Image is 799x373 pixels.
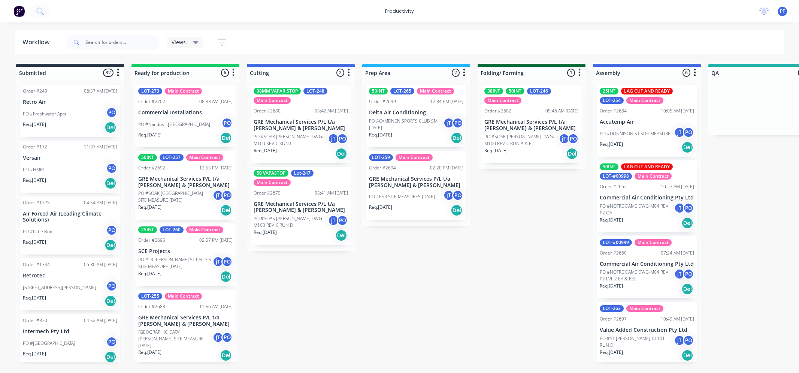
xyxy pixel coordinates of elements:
[221,332,233,343] div: PO
[661,250,694,256] div: 07:24 AM [DATE]
[369,165,396,171] div: Order #2694
[186,226,223,233] div: Main Contract
[452,117,463,129] div: PO
[626,97,663,104] div: Main Contract
[138,190,212,204] p: PO #SOAK [GEOGRAPHIC_DATA] SITE MEASURE [DATE]
[220,349,232,361] div: Del
[138,176,233,189] p: GRE Mechanical Services P/L t/a [PERSON_NAME] & [PERSON_NAME]
[600,119,694,125] p: Accutemp Air
[23,328,117,335] p: Intermech Pty Ltd
[20,258,120,310] div: Order #134406:30 AM [DATE]Retrotec[STREET_ADDRESS][PERSON_NAME]POReq.[DATE]Del
[23,351,46,357] p: Req. [DATE]
[254,108,281,114] div: Order #2680
[600,88,618,94] div: 25INT
[23,166,44,173] p: PO #HMRI
[138,121,210,128] p: PO #Nandos - [GEOGRAPHIC_DATA]
[138,329,212,349] p: [GEOGRAPHIC_DATA][PERSON_NAME] SITE MEASURE [DATE]
[674,202,685,214] div: jT
[105,239,116,251] div: Del
[23,199,50,206] div: Order #1275
[23,99,117,105] p: Retro Air
[138,165,165,171] div: Order #2692
[681,141,693,153] div: Del
[780,8,785,15] span: PF
[430,98,463,105] div: 12:34 PM [DATE]
[484,97,521,104] div: Main Contract
[138,237,165,244] div: Order #2695
[165,88,202,94] div: Main Contract
[597,236,697,299] div: LOT-#00999Main ContractOrder #266007:24 AM [DATE]Commercial Air Conditioning Pty LtdPO #NOTRE DAM...
[443,190,454,201] div: jT
[661,108,694,114] div: 10:05 AM [DATE]
[430,165,463,171] div: 02:20 PM [DATE]
[484,119,579,132] p: GRE Mechanical Services P/L t/a [PERSON_NAME] & [PERSON_NAME]
[138,303,165,310] div: Order #2688
[506,88,524,94] div: 50INT
[600,130,671,137] p: PO #DONNISON ST SITE MEASURE
[254,179,291,186] div: Main Contract
[105,351,116,363] div: Del
[221,190,233,201] div: PO
[303,88,327,94] div: LOT-248
[568,133,579,144] div: PO
[23,121,46,128] p: Req. [DATE]
[84,317,117,324] div: 04:52 AM [DATE]
[220,271,232,283] div: Del
[165,293,202,300] div: Main Contract
[597,160,697,232] div: 50INTLAG CUT AND READYLOT-#00998Main ContractOrder #266210:27 AM [DATE]Commercial Air Conditionin...
[291,170,314,177] div: Lot-247
[212,190,224,201] div: jT
[138,154,157,161] div: 50INT
[635,173,672,180] div: Main Contract
[23,228,52,235] p: PO #Little Box
[23,273,117,279] p: Retrotec
[337,215,348,226] div: PO
[106,163,117,174] div: PO
[451,132,463,144] div: Del
[381,6,418,17] div: productivity
[600,335,674,349] p: PO #ST [PERSON_NAME]-01101 RUN D
[600,261,694,267] p: Commercial Air Conditioning Pty Ltd
[600,250,627,256] div: Order #2660
[23,340,75,347] p: PO #[GEOGRAPHIC_DATA]
[138,270,161,277] p: Req. [DATE]
[674,335,685,346] div: jT
[138,293,162,300] div: LOT-255
[160,226,184,233] div: LOT-260
[199,165,233,171] div: 12:55 PM [DATE]
[23,295,46,301] p: Req. [DATE]
[369,88,388,94] div: 50INT
[600,195,694,201] p: Commercial Air Conditioning Pty Ltd
[369,118,443,131] p: PO #CAMDNEN SPORTS CLUB SM [DATE]
[251,167,351,245] div: 50 VAPASTOPLot-247Main ContractOrder #267905:41 AM [DATE]GRE Mechanical Services P/L t/a [PERSON_...
[600,327,694,333] p: Value Added Construction Pty Ltd
[135,151,236,220] div: 50INTLOT-257Main ContractOrder #269212:55 PM [DATE]GRE Mechanical Services P/L t/a [PERSON_NAME] ...
[597,85,697,157] div: 25INTLAG CUT AND READYLOT-254Main ContractOrder #268410:05 AM [DATE]Accutemp AirPO #DONNISON ST S...
[600,163,618,170] div: 50INT
[369,204,392,211] p: Req. [DATE]
[106,107,117,118] div: PO
[254,147,277,154] p: Req. [DATE]
[172,38,186,46] span: Views
[683,268,694,280] div: PO
[600,108,627,114] div: Order #2684
[138,256,212,270] p: PO #L3 [PERSON_NAME] ST PAC 3.5 SITE MEASURE [DATE]
[138,204,161,211] p: Req. [DATE]
[417,88,454,94] div: Main Contract
[23,261,50,268] div: Order #1344
[315,108,348,114] div: 05:42 AM [DATE]
[315,190,348,196] div: 05:41 AM [DATE]
[254,88,301,94] div: 38MM VAPAR STOP
[138,109,233,116] p: Commercial Installations
[481,85,582,163] div: 38INT50INTLOT-246Main ContractOrder #268205:46 AM [DATE]GRE Mechanical Services P/L t/a [PERSON_N...
[254,190,281,196] div: Order #2679
[220,204,232,216] div: Del
[251,85,351,163] div: 38MM VAPAR STOPLOT-248Main ContractOrder #268005:42 AM [DATE]GRE Mechanical Services P/L t/a [PER...
[661,183,694,190] div: 10:27 AM [DATE]
[13,6,25,17] img: Factory
[84,88,117,94] div: 06:57 AM [DATE]
[221,256,233,267] div: PO
[600,203,674,216] p: PO #NOTRE DAME DWG-M04 REV P2 OA
[22,38,53,47] div: Workflow
[681,349,693,361] div: Del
